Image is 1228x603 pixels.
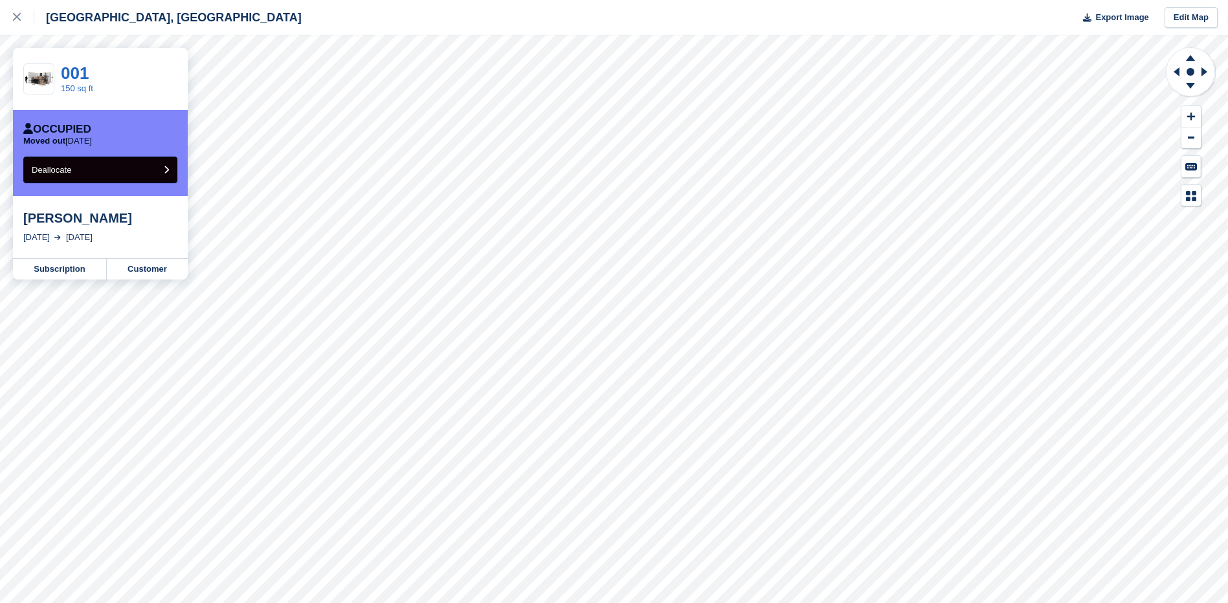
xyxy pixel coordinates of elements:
[23,157,177,183] button: Deallocate
[1165,7,1218,28] a: Edit Map
[1181,127,1201,149] button: Zoom Out
[1095,11,1148,24] span: Export Image
[32,165,71,175] span: Deallocate
[66,231,93,244] div: [DATE]
[107,259,188,280] a: Customer
[34,10,302,25] div: [GEOGRAPHIC_DATA], [GEOGRAPHIC_DATA]
[23,231,50,244] div: [DATE]
[1075,7,1149,28] button: Export Image
[54,235,61,240] img: arrow-right-light-icn-cde0832a797a2874e46488d9cf13f60e5c3a73dbe684e267c42b8395dfbc2abf.svg
[61,83,93,93] a: 150 sq ft
[23,210,177,226] div: [PERSON_NAME]
[1181,156,1201,177] button: Keyboard Shortcuts
[13,259,107,280] a: Subscription
[61,63,89,83] a: 001
[1181,185,1201,206] button: Map Legend
[23,136,65,146] span: Moved out
[23,136,92,146] p: [DATE]
[23,123,91,136] div: Occupied
[24,68,54,91] img: 150.jpg
[1181,106,1201,127] button: Zoom In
